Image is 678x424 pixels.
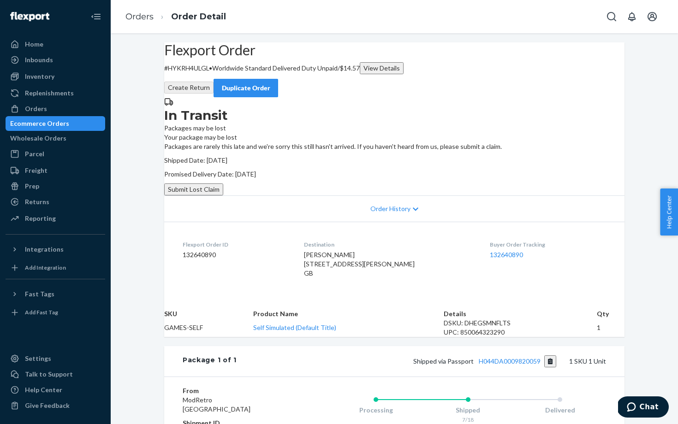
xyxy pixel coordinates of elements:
[422,416,514,424] div: 7/18
[6,305,105,320] a: Add Fast Tag
[25,245,64,254] div: Integrations
[444,309,597,318] th: Details
[183,396,250,413] span: ModRetro [GEOGRAPHIC_DATA]
[164,309,253,318] th: SKU
[6,398,105,413] button: Give Feedback
[444,318,597,328] div: DSKU: DHEGSMNFLTS
[597,318,624,337] td: 1
[304,241,476,248] dt: Destination
[490,251,523,259] a: 132640890
[25,214,56,223] div: Reporting
[360,62,404,74] button: View Details
[164,170,624,179] p: Promised Delivery Date: [DATE]
[413,357,557,365] span: Shipped via Passport
[6,163,105,178] a: Freight
[164,62,624,74] p: # HYKRH4ULGL / $14.57
[25,308,58,316] div: Add Fast Tag
[25,401,70,410] div: Give Feedback
[444,328,597,337] div: UPC: 850064323290
[25,166,48,175] div: Freight
[25,197,49,206] div: Returns
[164,42,624,58] h2: Flexport Order
[25,182,39,191] div: Prep
[25,40,43,49] div: Home
[25,289,54,299] div: Fast Tags
[6,53,105,67] a: Inbounds
[164,82,214,94] button: Create Return
[6,69,105,84] a: Inventory
[221,83,270,93] div: Duplicate Order
[544,355,557,367] button: Copy tracking number
[6,116,105,131] a: Ecommerce Orders
[363,64,400,73] div: View Details
[183,241,289,248] dt: Flexport Order ID
[660,188,678,236] button: Help Center
[514,406,606,415] div: Delivered
[25,354,51,363] div: Settings
[6,131,105,146] a: Wholesale Orders
[25,264,66,271] div: Add Integration
[25,385,62,395] div: Help Center
[171,12,226,22] a: Order Detail
[209,64,212,72] span: •
[183,386,293,395] dt: From
[87,7,105,26] button: Close Navigation
[6,260,105,275] a: Add Integration
[25,72,54,81] div: Inventory
[164,107,624,133] div: Packages may be lost
[183,355,237,367] div: Package 1 of 1
[304,251,415,277] span: [PERSON_NAME] [STREET_ADDRESS][PERSON_NAME] GB
[164,107,624,124] h3: In Transit
[164,183,223,195] button: Submit Lost Claim
[6,287,105,301] button: Fast Tags
[212,64,338,72] span: Worldwide Standard Delivered Duty Unpaid
[25,149,44,159] div: Parcel
[214,79,278,97] button: Duplicate Order
[422,406,514,415] div: Shipped
[164,142,624,151] p: Packages are rarely this late and we're sorry this still hasn't arrived. If you haven't heard fro...
[6,101,105,116] a: Orders
[25,55,53,65] div: Inbounds
[479,357,541,365] a: H044DA0009820059
[6,242,105,257] button: Integrations
[6,351,105,366] a: Settings
[330,406,422,415] div: Processing
[25,88,74,98] div: Replenishments
[6,194,105,209] a: Returns
[618,396,669,419] iframe: Opens a widget where you can chat to one of our agents
[623,7,641,26] button: Open notifications
[164,133,624,142] header: Your package may be lost
[6,179,105,194] a: Prep
[370,204,410,213] span: Order History
[6,147,105,161] a: Parcel
[10,119,69,128] div: Ecommerce Orders
[6,211,105,226] a: Reporting
[6,367,105,382] button: Talk to Support
[183,250,289,259] dd: 132640890
[490,241,606,248] dt: Buyer Order Tracking
[10,134,66,143] div: Wholesale Orders
[164,318,253,337] td: GAMES-SELF
[643,7,661,26] button: Open account menu
[237,355,606,367] div: 1 SKU 1 Unit
[253,309,444,318] th: Product Name
[10,12,49,21] img: Flexport logo
[6,37,105,52] a: Home
[597,309,624,318] th: Qty
[25,104,47,113] div: Orders
[25,370,73,379] div: Talk to Support
[125,12,154,22] a: Orders
[6,86,105,100] a: Replenishments
[164,156,624,165] p: Shipped Date: [DATE]
[118,3,233,30] ol: breadcrumbs
[253,324,336,331] a: Self Simulated (Default Title)
[602,7,621,26] button: Open Search Box
[6,383,105,397] a: Help Center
